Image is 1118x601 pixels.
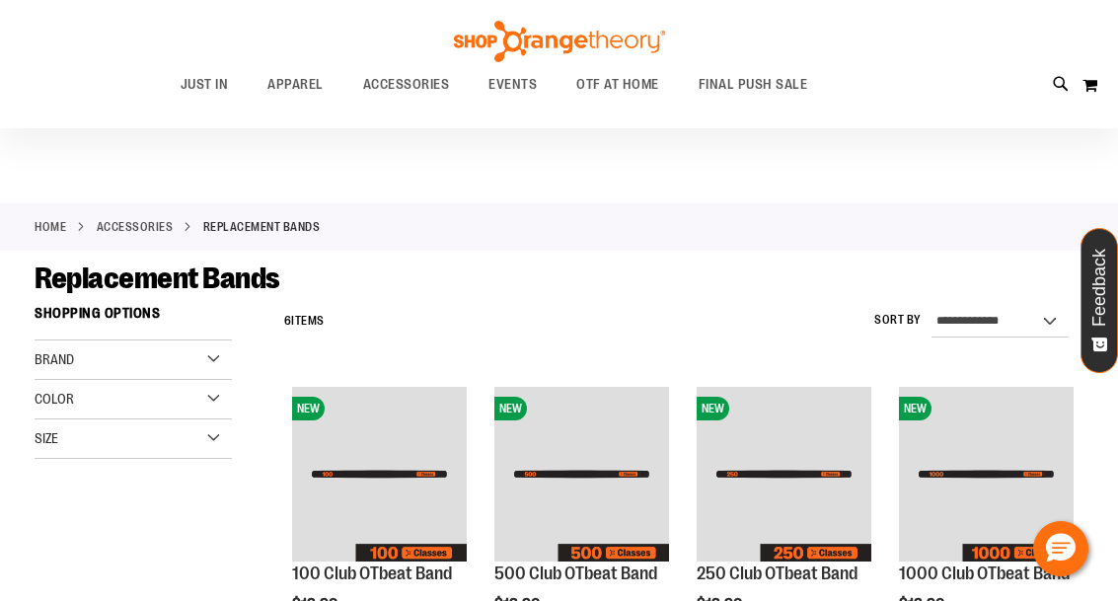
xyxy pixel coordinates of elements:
[899,397,932,420] span: NEW
[284,314,292,328] span: 6
[203,218,321,236] strong: Replacement Bands
[1090,249,1109,327] span: Feedback
[874,312,922,329] label: Sort By
[451,21,668,62] img: Shop Orangetheory
[292,397,325,420] span: NEW
[292,563,452,583] a: 100 Club OTbeat Band
[161,62,249,108] a: JUST IN
[284,306,325,337] h2: Items
[679,62,828,108] a: FINAL PUSH SALE
[1081,228,1118,373] button: Feedback - Show survey
[181,62,229,107] span: JUST IN
[899,387,1074,564] a: Image of 1000 Club OTbeat BandNEW
[35,262,280,295] span: Replacement Bands
[697,387,871,562] img: Image of 250 Club OTbeat Band
[494,387,669,564] a: Image of 500 Club OTbeat BandNEW
[35,391,74,407] span: Color
[35,430,58,446] span: Size
[1033,521,1088,576] button: Hello, have a question? Let’s chat.
[697,563,857,583] a: 250 Club OTbeat Band
[697,387,871,564] a: Image of 250 Club OTbeat BandNEW
[35,351,74,367] span: Brand
[899,563,1070,583] a: 1000 Club OTbeat Band
[267,62,324,107] span: APPAREL
[35,296,232,340] strong: Shopping Options
[363,62,450,107] span: ACCESSORIES
[494,563,657,583] a: 500 Club OTbeat Band
[488,62,537,107] span: EVENTS
[557,62,679,108] a: OTF AT HOME
[97,218,174,236] a: ACCESSORIES
[576,62,659,107] span: OTF AT HOME
[899,387,1074,562] img: Image of 1000 Club OTbeat Band
[699,62,808,107] span: FINAL PUSH SALE
[248,62,343,108] a: APPAREL
[469,62,557,108] a: EVENTS
[494,397,527,420] span: NEW
[697,397,729,420] span: NEW
[343,62,470,107] a: ACCESSORIES
[292,387,467,562] img: Image of 100 Club OTbeat Band
[35,218,66,236] a: Home
[494,387,669,562] img: Image of 500 Club OTbeat Band
[292,387,467,564] a: Image of 100 Club OTbeat BandNEW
